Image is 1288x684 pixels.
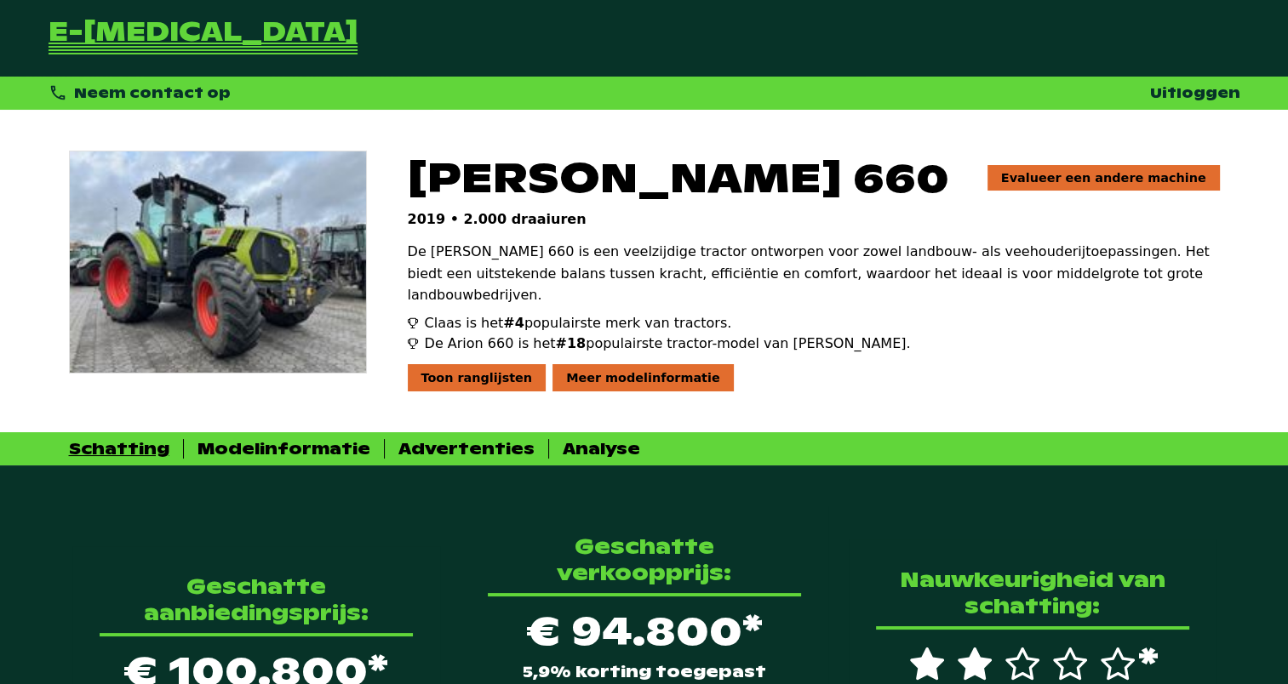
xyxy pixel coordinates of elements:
div: Neem contact op [49,83,232,103]
span: [PERSON_NAME] 660 [408,151,949,204]
div: Schatting [69,439,169,459]
span: Claas is het populairste merk van tractors. [425,313,732,333]
span: De Arion 660 is het populairste tractor-model van [PERSON_NAME]. [425,333,911,354]
img: Claas Arion 660 CMATIC CEBIS [70,151,366,373]
p: Nauwkeurigheid van schatting: [876,567,1189,619]
a: Uitloggen [1150,84,1240,102]
div: Modelinformatie [197,439,370,459]
span: #18 [555,335,586,351]
span: 5,9% korting toegepast [523,664,766,680]
p: Geschatte aanbiedingsprijs: [100,573,413,626]
a: Evalueer een andere machine [987,165,1220,191]
a: Terug naar de startpagina [49,20,358,56]
span: #4 [503,315,524,331]
div: Toon ranglijsten [408,364,547,391]
span: Neem contact op [74,84,231,102]
p: Geschatte verkoopprijs: [488,533,801,586]
p: De [PERSON_NAME] 660 is een veelzijdige tractor ontworpen voor zowel landbouw- als veehouderijtoe... [408,241,1220,306]
div: Meer modelinformatie [552,364,734,391]
div: Advertenties [398,439,535,459]
p: 2019 • 2.000 draaiuren [408,211,1220,227]
div: Analyse [563,439,640,459]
